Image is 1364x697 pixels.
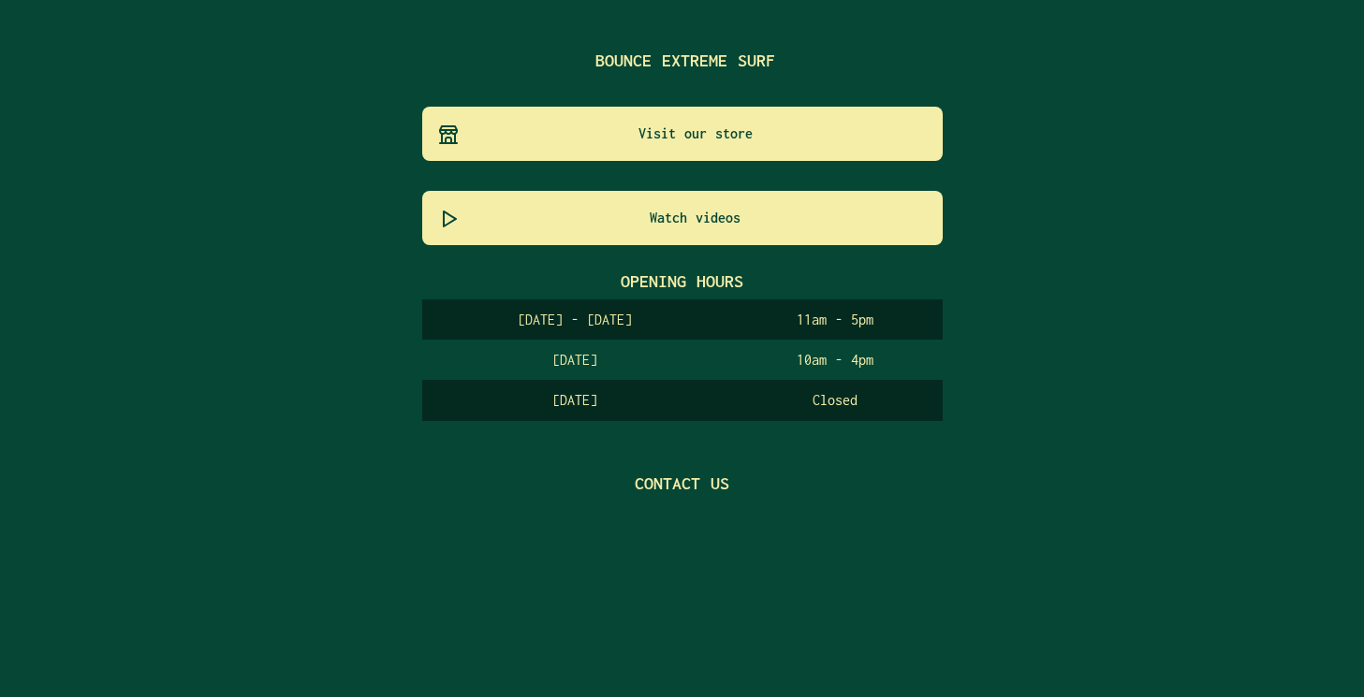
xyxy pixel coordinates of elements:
span: Visit our store [437,123,935,145]
h1: Bounce Extreme Surf [595,47,775,75]
td: Closed [727,380,943,420]
td: [DATE] [422,340,727,380]
div: Opening Hours [422,268,943,299]
td: [DATE] [422,380,727,420]
td: [DATE] - [DATE] [422,299,727,340]
td: 10am - 4pm [727,340,943,380]
td: 11am - 5pm [727,299,943,340]
a: Watch videos [422,191,943,245]
span: Watch videos [437,207,935,229]
div: Contact Us [422,470,943,501]
a: Visit our store [422,107,943,161]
